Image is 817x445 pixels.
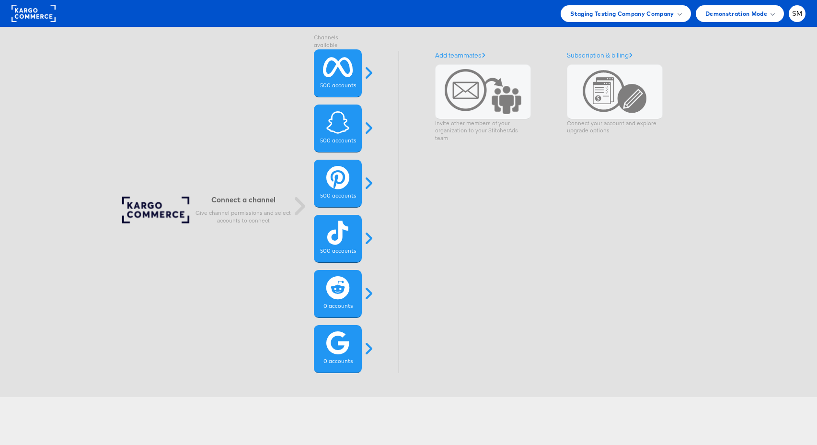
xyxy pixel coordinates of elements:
[705,9,767,19] span: Demonstration Mode
[314,34,362,49] label: Channels available
[567,119,663,135] p: Connect your account and explore upgrade options
[435,119,531,142] p: Invite other members of your organization to your StitcherAds team
[792,11,803,17] span: SM
[320,247,356,255] label: 500 accounts
[320,192,356,200] label: 500 accounts
[567,51,633,59] a: Subscription & billing
[570,9,674,19] span: Staging Testing Company Company
[196,209,291,224] p: Give channel permissions and select accounts to connect
[320,82,356,90] label: 500 accounts
[435,51,485,59] a: Add teammates
[320,137,356,145] label: 500 accounts
[323,303,353,310] label: 0 accounts
[196,195,291,204] h6: Connect a channel
[323,358,353,365] label: 0 accounts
